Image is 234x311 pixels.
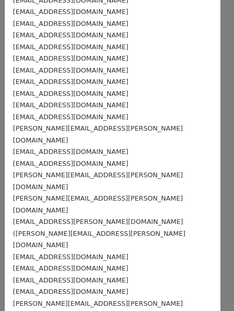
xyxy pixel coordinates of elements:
[13,54,128,62] small: [EMAIL_ADDRESS][DOMAIN_NAME]
[13,194,183,214] small: [PERSON_NAME][EMAIL_ADDRESS][PERSON_NAME][DOMAIN_NAME]
[13,288,128,295] small: [EMAIL_ADDRESS][DOMAIN_NAME]
[13,101,128,109] small: [EMAIL_ADDRESS][DOMAIN_NAME]
[13,90,128,97] small: [EMAIL_ADDRESS][DOMAIN_NAME]
[13,66,128,74] small: [EMAIL_ADDRESS][DOMAIN_NAME]
[13,230,185,249] small: ([PERSON_NAME][EMAIL_ADDRESS][PERSON_NAME][DOMAIN_NAME]
[13,160,128,167] small: [EMAIL_ADDRESS][DOMAIN_NAME]
[182,261,234,311] div: Widget de chat
[13,148,128,155] small: [EMAIL_ADDRESS][DOMAIN_NAME]
[13,113,128,121] small: [EMAIL_ADDRESS][DOMAIN_NAME]
[13,43,128,51] small: [EMAIL_ADDRESS][DOMAIN_NAME]
[13,20,128,27] small: [EMAIL_ADDRESS][DOMAIN_NAME]
[13,276,128,284] small: [EMAIL_ADDRESS][DOMAIN_NAME]
[13,218,183,225] small: [EMAIL_ADDRESS][PERSON_NAME][DOMAIN_NAME]
[13,171,183,191] small: [PERSON_NAME][EMAIL_ADDRESS][PERSON_NAME][DOMAIN_NAME]
[13,78,128,86] small: [EMAIL_ADDRESS][DOMAIN_NAME]
[13,264,128,272] small: [EMAIL_ADDRESS][DOMAIN_NAME]
[13,31,128,39] small: [EMAIL_ADDRESS][DOMAIN_NAME]
[182,261,234,311] iframe: Chat Widget
[13,124,183,144] small: [PERSON_NAME][EMAIL_ADDRESS][PERSON_NAME][DOMAIN_NAME]
[13,253,128,261] small: [EMAIL_ADDRESS][DOMAIN_NAME]
[13,8,128,16] small: [EMAIL_ADDRESS][DOMAIN_NAME]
